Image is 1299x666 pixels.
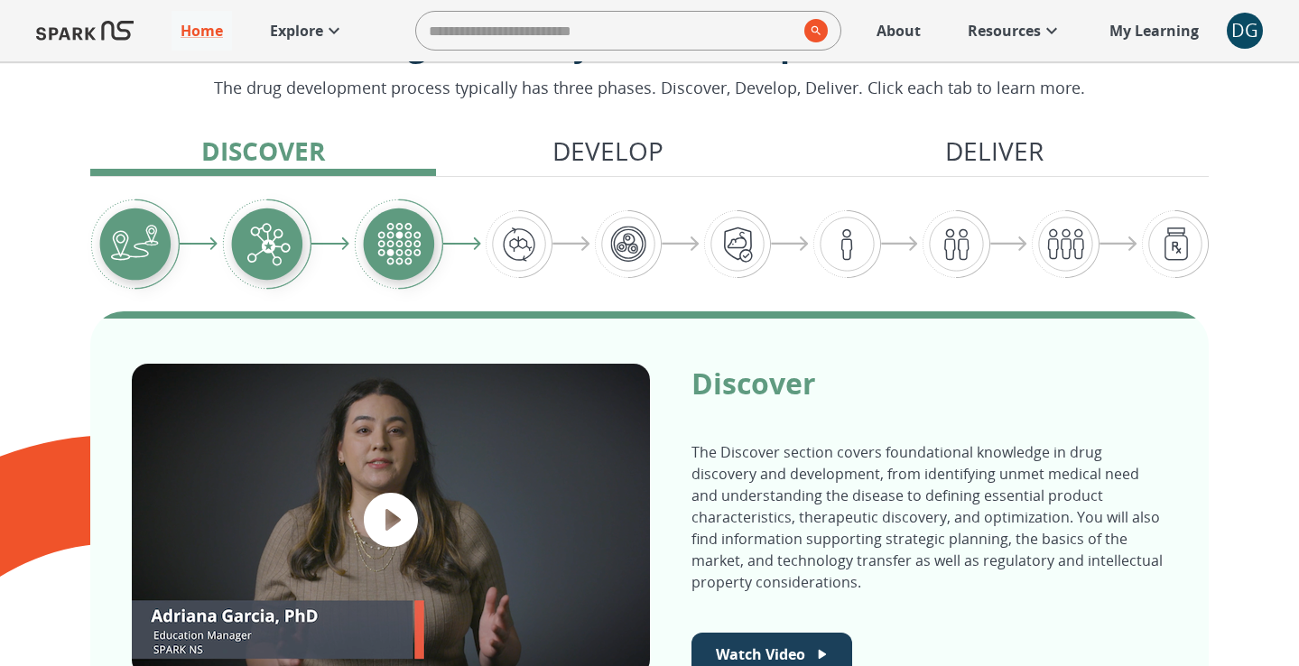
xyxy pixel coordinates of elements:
[868,11,930,51] a: About
[945,132,1044,170] p: Deliver
[1227,13,1263,49] div: DG
[181,20,223,42] p: Home
[1227,13,1263,49] button: account of current user
[552,132,663,170] p: Develop
[797,12,828,50] button: search
[968,20,1041,42] p: Resources
[180,237,218,251] img: arrow-right
[443,237,481,251] img: arrow-right
[881,236,919,252] img: arrow-right
[1100,11,1209,51] a: My Learning
[270,20,323,42] p: Explore
[36,9,134,52] img: Logo of SPARK at Stanford
[1100,236,1137,252] img: arrow-right
[877,20,921,42] p: About
[691,441,1168,593] p: The Discover section covers foundational knowledge in drug discovery and development, from identi...
[261,11,354,51] a: Explore
[771,236,809,252] img: arrow-right
[311,237,349,251] img: arrow-right
[552,236,590,252] img: arrow-right
[90,199,1209,290] div: Graphic showing the progression through the Discover, Develop, and Deliver pipeline, highlighting...
[214,76,1085,100] p: The drug development process typically has three phases. Discover, Develop, Deliver. Click each t...
[990,236,1028,252] img: arrow-right
[172,11,232,51] a: Home
[1109,20,1199,42] p: My Learning
[662,236,700,252] img: arrow-right
[716,643,805,665] p: Watch Video
[201,132,325,170] p: Discover
[959,11,1072,51] a: Resources
[691,364,1168,402] p: Discover
[351,480,431,560] button: play video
